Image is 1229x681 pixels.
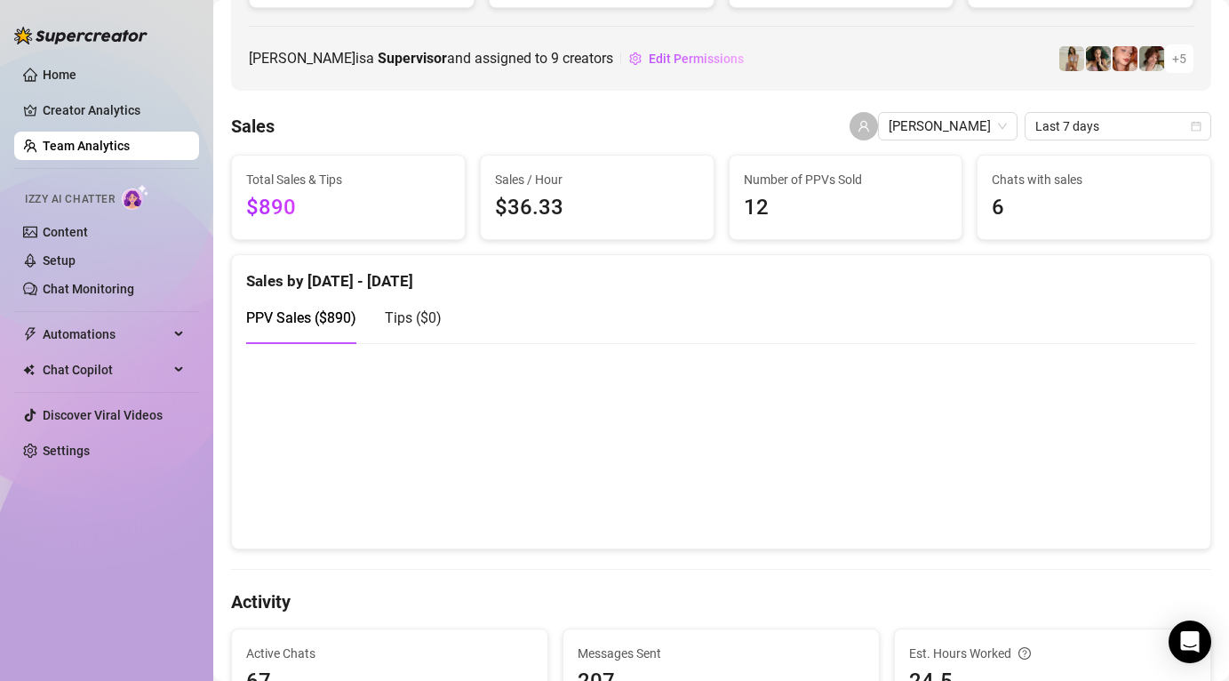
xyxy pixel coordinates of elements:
span: user [858,120,870,132]
a: Home [43,68,76,82]
span: Active Chats [246,644,533,663]
a: Discover Viral Videos [43,408,163,422]
a: Settings [43,444,90,458]
span: 6 [992,191,1196,225]
span: calendar [1191,121,1201,132]
span: brandon ty [889,113,1007,140]
span: $890 [246,191,451,225]
a: Content [43,225,88,239]
span: Sales / Hour [495,170,699,189]
span: PPV Sales ( $890 ) [246,309,356,326]
img: AI Chatter [122,184,149,210]
span: Number of PPVs Sold [744,170,948,189]
div: Est. Hours Worked [909,644,1196,663]
span: setting [629,52,642,65]
img: Allie [1086,46,1111,71]
button: Edit Permissions [628,44,745,73]
a: Team Analytics [43,139,130,153]
span: Edit Permissions [649,52,744,66]
span: Chat Copilot [43,356,169,384]
span: 9 [551,50,559,67]
img: Northeie [1113,46,1137,71]
a: Setup [43,253,76,268]
div: Open Intercom Messenger [1169,621,1211,663]
div: Sales by [DATE] - [DATE] [246,255,1196,293]
span: Tips ( $0 ) [385,309,442,326]
img: Chat Copilot [23,364,35,376]
a: Creator Analytics [43,96,185,124]
span: Automations [43,320,169,349]
span: thunderbolt [23,327,37,341]
h4: Sales [231,114,275,139]
span: [PERSON_NAME] is a and assigned to creators [249,47,613,69]
span: $36.33 [495,191,699,225]
h4: Activity [231,589,1211,614]
img: Ruby [1139,46,1164,71]
span: Chats with sales [992,170,1196,189]
span: Izzy AI Chatter [25,191,115,208]
span: Total Sales & Tips [246,170,451,189]
span: Last 7 days [1035,113,1201,140]
img: Zoey [1059,46,1084,71]
span: question-circle [1018,644,1031,663]
span: 12 [744,191,948,225]
b: Supervisor [378,50,447,67]
img: logo-BBDzfeDw.svg [14,27,148,44]
span: + 5 [1172,49,1186,68]
span: Messages Sent [578,644,865,663]
a: Chat Monitoring [43,282,134,296]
